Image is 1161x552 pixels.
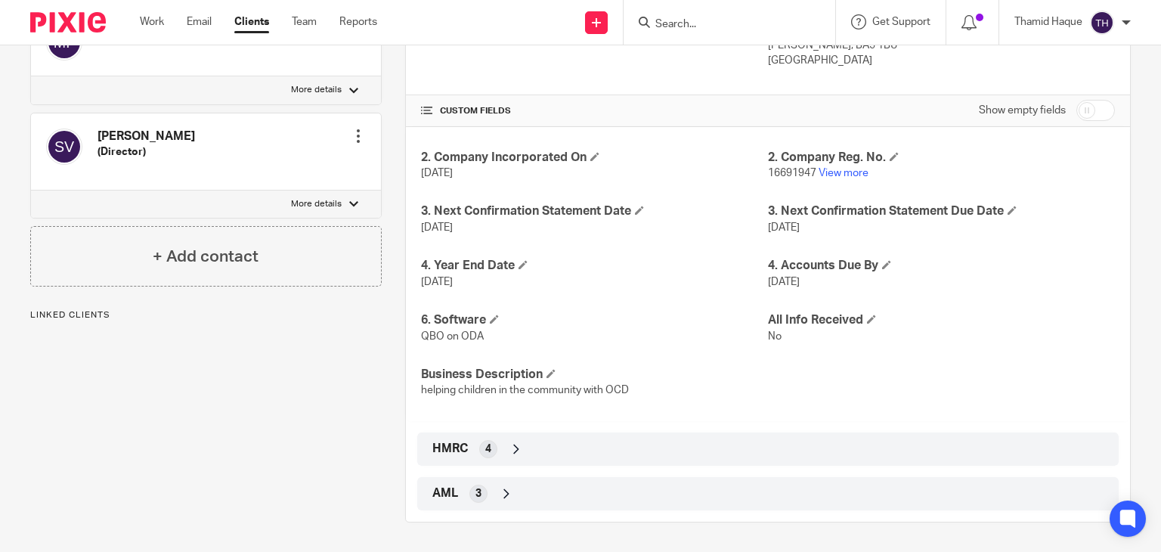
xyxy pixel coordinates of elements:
span: [DATE] [421,168,453,178]
h5: (Director) [98,144,195,160]
span: [DATE] [768,277,800,287]
h4: 3. Next Confirmation Statement Due Date [768,203,1115,219]
span: [DATE] [421,222,453,233]
a: Email [187,14,212,29]
span: AML [432,485,458,501]
span: Get Support [872,17,930,27]
h4: 6. Software [421,312,768,328]
p: Thamid Haque [1014,14,1082,29]
span: 4 [485,442,491,457]
h4: Business Description [421,367,768,383]
span: helping children in the community with OCD [421,385,629,395]
img: svg%3E [1090,11,1114,35]
p: Linked clients [30,309,382,321]
p: More details [291,84,342,96]
a: Team [292,14,317,29]
span: [DATE] [421,277,453,287]
h4: 2. Company Reg. No. [768,150,1115,166]
a: Clients [234,14,269,29]
span: HMRC [432,441,468,457]
h4: 2. Company Incorporated On [421,150,768,166]
h4: All Info Received [768,312,1115,328]
img: svg%3E [46,129,82,165]
span: QBO on ODA [421,331,484,342]
a: Reports [339,14,377,29]
h4: + Add contact [153,245,259,268]
span: No [768,331,782,342]
span: 16691947 [768,168,816,178]
label: Show empty fields [979,103,1066,118]
a: Work [140,14,164,29]
h4: 3. Next Confirmation Statement Date [421,203,768,219]
p: More details [291,198,342,210]
p: [GEOGRAPHIC_DATA] [768,53,1115,68]
a: View more [819,168,868,178]
h4: [PERSON_NAME] [98,129,195,144]
span: 3 [475,486,481,501]
img: Pixie [30,12,106,33]
h4: CUSTOM FIELDS [421,105,768,117]
input: Search [654,18,790,32]
span: [DATE] [768,222,800,233]
h4: 4. Accounts Due By [768,258,1115,274]
h4: 4. Year End Date [421,258,768,274]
